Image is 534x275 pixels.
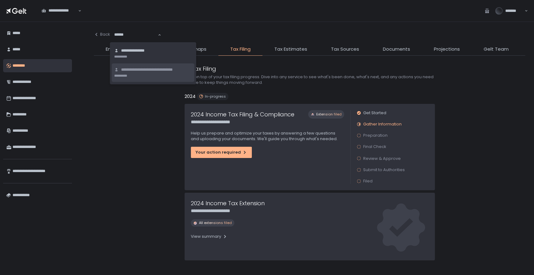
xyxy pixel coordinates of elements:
h2: Stay on top of your tax filing progress. Dive into any service to see what's been done, what's ne... [185,74,435,85]
span: Tax Estimates [274,46,307,53]
input: Search for option [114,32,157,38]
span: Projections [434,46,460,53]
span: Gather Information [363,121,402,127]
div: View summary [191,234,227,239]
div: Tax Filing [185,64,216,73]
span: Tax Filing [230,46,251,53]
span: In-progress [205,94,226,99]
div: Back [94,32,110,37]
span: Documents [383,46,410,53]
div: Search for option [38,4,81,18]
span: Review & Approve [363,155,401,161]
span: Final Check [363,144,386,150]
button: View summary [191,232,227,242]
span: Preparation [363,133,388,138]
div: Your action required [196,150,247,155]
span: All extensions filed [199,221,232,225]
h2: 2024 [185,93,196,100]
div: Search for option [110,28,161,41]
span: Extension filed [316,112,342,117]
button: Back [94,28,110,41]
button: Your action required [191,147,252,158]
h1: 2024 Income Tax Extension [191,199,265,207]
span: Get Started [363,110,386,116]
p: Help us prepare and optimize your taxes by answering a few questions and uploading your documents... [191,130,344,142]
span: Submit to Authorities [363,167,405,173]
span: Entity [106,46,119,53]
span: Gelt Team [484,46,509,53]
input: Search for option [42,13,78,20]
span: Filed [363,178,373,184]
h1: 2024 Income Tax Filing & Compliance [191,110,294,119]
span: Tax Sources [331,46,359,53]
